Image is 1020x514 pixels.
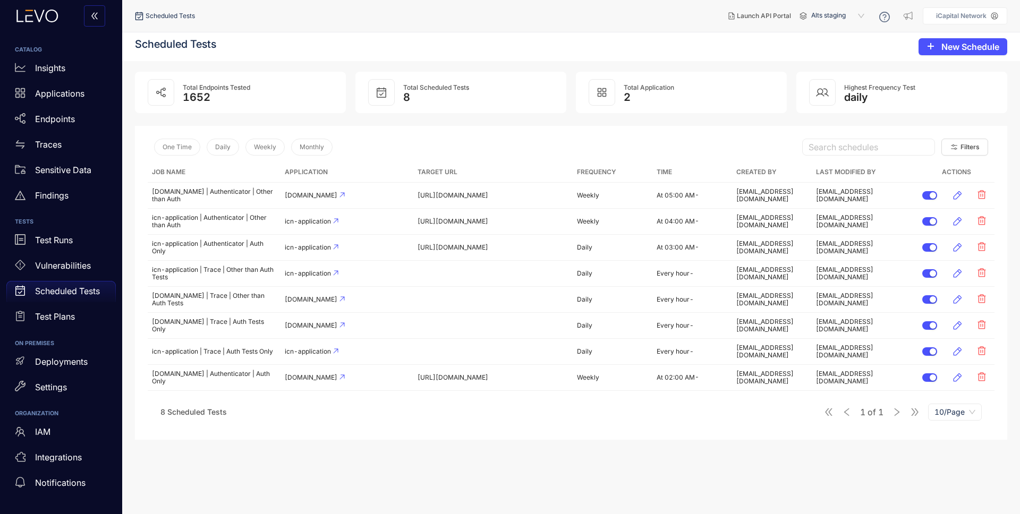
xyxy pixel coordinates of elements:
[280,339,413,365] td: icn-application
[6,351,116,376] a: Deployments
[148,261,280,287] td: icn-application | Trace | Other than Auth Tests
[573,313,652,339] td: Daily
[844,83,915,91] span: Highest Frequency Test
[737,12,791,20] span: Launch API Portal
[652,313,732,339] td: Every hour -
[652,365,732,391] td: At 02:00 AM -
[6,447,116,472] a: Integrations
[35,191,69,200] p: Findings
[280,162,413,183] th: Application
[280,365,413,391] td: [DOMAIN_NAME]
[624,91,631,104] span: 2
[35,357,88,366] p: Deployments
[926,42,935,52] span: plus
[652,287,732,313] td: Every hour -
[860,407,865,417] span: 1
[573,162,652,183] th: Frequency
[812,162,918,183] th: Last Modified By
[816,213,873,229] span: [EMAIL_ADDRESS][DOMAIN_NAME]
[35,235,73,245] p: Test Runs
[6,281,116,306] a: Scheduled Tests
[35,286,100,296] p: Scheduled Tests
[811,7,866,24] span: Alts staging
[291,139,333,156] button: Monthly
[35,312,75,321] p: Test Plans
[736,292,794,307] span: [EMAIL_ADDRESS][DOMAIN_NAME]
[280,183,413,209] td: [DOMAIN_NAME]
[934,404,975,420] span: 10/Page
[413,183,573,209] td: [URL][DOMAIN_NAME]
[6,255,116,281] a: Vulnerabilities
[35,261,91,270] p: Vulnerabilities
[652,162,732,183] th: Time
[280,209,413,235] td: icn-application
[413,209,573,235] td: [URL][DOMAIN_NAME]
[35,478,86,487] p: Notifications
[15,190,25,201] span: warning
[413,365,573,391] td: [URL][DOMAIN_NAME]
[573,235,652,261] td: Daily
[6,306,116,332] a: Test Plans
[652,261,732,287] td: Every hour -
[573,287,652,313] td: Daily
[148,209,280,235] td: icn-application | Authenticator | Other than Auth
[35,452,82,462] p: Integrations
[15,410,107,417] h6: ORGANIZATION
[860,407,883,417] span: of
[816,318,873,333] span: [EMAIL_ADDRESS][DOMAIN_NAME]
[936,12,987,20] p: iCapital Network
[6,159,116,185] a: Sensitive Data
[941,139,988,156] button: Filters
[6,57,116,83] a: Insights
[15,47,107,53] h6: CATALOG
[736,344,794,359] span: [EMAIL_ADDRESS][DOMAIN_NAME]
[35,114,75,124] p: Endpoints
[844,91,868,104] span: daily
[816,292,873,307] span: [EMAIL_ADDRESS][DOMAIN_NAME]
[35,89,84,98] p: Applications
[624,83,674,91] span: Total Application
[732,162,812,183] th: Created By
[816,370,873,385] span: [EMAIL_ADDRESS][DOMAIN_NAME]
[183,91,210,104] span: 1652
[90,12,99,21] span: double-left
[652,339,732,365] td: Every hour -
[6,83,116,108] a: Applications
[736,239,794,255] span: [EMAIL_ADDRESS][DOMAIN_NAME]
[413,162,573,183] th: Target URL
[573,339,652,365] td: Daily
[736,318,794,333] span: [EMAIL_ADDRESS][DOMAIN_NAME]
[573,365,652,391] td: Weekly
[148,287,280,313] td: [DOMAIN_NAME] | Trace | Other than Auth Tests
[245,139,285,156] button: Weekly
[413,235,573,261] td: [URL][DOMAIN_NAME]
[652,209,732,235] td: At 04:00 AM -
[918,162,994,183] th: Actions
[154,139,200,156] button: One Time
[816,187,873,203] span: [EMAIL_ADDRESS][DOMAIN_NAME]
[6,185,116,210] a: Findings
[15,426,25,437] span: team
[878,407,883,417] span: 1
[652,183,732,209] td: At 05:00 AM -
[207,139,239,156] button: Daily
[573,261,652,287] td: Daily
[160,407,227,416] span: 8 Scheduled Tests
[736,265,794,281] span: [EMAIL_ADDRESS][DOMAIN_NAME]
[35,427,50,436] p: IAM
[280,287,413,313] td: [DOMAIN_NAME]
[35,165,91,175] p: Sensitive Data
[148,339,280,365] td: icn-application | Trace | Auth Tests Only
[163,143,192,151] span: One Time
[720,7,800,24] button: Launch API Portal
[148,183,280,209] td: [DOMAIN_NAME] | Authenticator | Other than Auth
[15,340,107,347] h6: ON PREMISES
[35,140,62,149] p: Traces
[652,235,732,261] td: At 03:00 AM -
[6,472,116,498] a: Notifications
[148,313,280,339] td: [DOMAIN_NAME] | Trace | Auth Tests Only
[6,134,116,159] a: Traces
[919,38,1007,55] button: plusNew Schedule
[403,91,410,104] span: 8
[573,183,652,209] td: Weekly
